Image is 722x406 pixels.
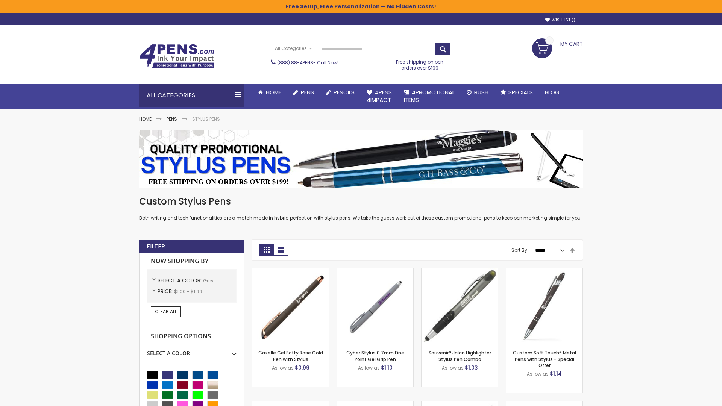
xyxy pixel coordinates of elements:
[361,84,398,109] a: 4Pens4impact
[429,350,491,362] a: Souvenir® Jalan Highlighter Stylus Pen Combo
[404,88,455,104] span: 4PROMOTIONAL ITEMS
[320,84,361,101] a: Pencils
[422,268,498,274] a: Souvenir® Jalan Highlighter Stylus Pen Combo-Grey
[139,130,583,188] img: Stylus Pens
[192,116,220,122] strong: Stylus Pens
[381,364,393,371] span: $1.10
[422,268,498,344] img: Souvenir® Jalan Highlighter Stylus Pen Combo-Grey
[539,84,566,101] a: Blog
[151,306,181,317] a: Clear All
[337,268,413,344] img: Cyber Stylus 0.7mm Fine Point Gel Grip Pen-Grey
[465,364,478,371] span: $1.03
[277,59,338,66] span: - Call Now!
[513,350,576,368] a: Custom Soft Touch® Metal Pens with Stylus - Special Offer
[275,45,312,52] span: All Categories
[139,195,583,208] h1: Custom Stylus Pens
[139,195,583,221] div: Both writing and tech functionalities are a match made in hybrid perfection with stylus pens. We ...
[346,350,404,362] a: Cyber Stylus 0.7mm Fine Point Gel Grip Pen
[155,308,177,315] span: Clear All
[474,88,488,96] span: Rush
[147,253,237,269] strong: Now Shopping by
[147,242,165,251] strong: Filter
[174,288,202,295] span: $1.00 - $1.99
[398,84,461,109] a: 4PROMOTIONALITEMS
[358,365,380,371] span: As low as
[337,268,413,274] a: Cyber Stylus 0.7mm Fine Point Gel Grip Pen-Grey
[367,88,392,104] span: 4Pens 4impact
[259,244,274,256] strong: Grid
[494,84,539,101] a: Specials
[258,350,323,362] a: Gazelle Gel Softy Rose Gold Pen with Stylus
[272,365,294,371] span: As low as
[527,371,549,377] span: As low as
[203,277,214,284] span: Grey
[139,84,244,107] div: All Categories
[388,56,452,71] div: Free shipping on pen orders over $199
[147,329,237,345] strong: Shopping Options
[545,88,560,96] span: Blog
[511,247,527,253] label: Sort By
[158,277,203,284] span: Select A Color
[252,268,329,274] a: Gazelle Gel Softy Rose Gold Pen with Stylus-Grey
[271,42,316,55] a: All Categories
[147,344,237,357] div: Select A Color
[287,84,320,101] a: Pens
[139,116,152,122] a: Home
[550,370,562,377] span: $1.14
[295,364,309,371] span: $0.99
[252,268,329,344] img: Gazelle Gel Softy Rose Gold Pen with Stylus-Grey
[545,17,575,23] a: Wishlist
[277,59,313,66] a: (888) 88-4PENS
[508,88,533,96] span: Specials
[167,116,177,122] a: Pens
[301,88,314,96] span: Pens
[139,44,214,68] img: 4Pens Custom Pens and Promotional Products
[266,88,281,96] span: Home
[506,268,582,344] img: Custom Soft Touch® Metal Pens with Stylus-Grey
[252,84,287,101] a: Home
[334,88,355,96] span: Pencils
[442,365,464,371] span: As low as
[158,288,174,295] span: Price
[461,84,494,101] a: Rush
[506,268,582,274] a: Custom Soft Touch® Metal Pens with Stylus-Grey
